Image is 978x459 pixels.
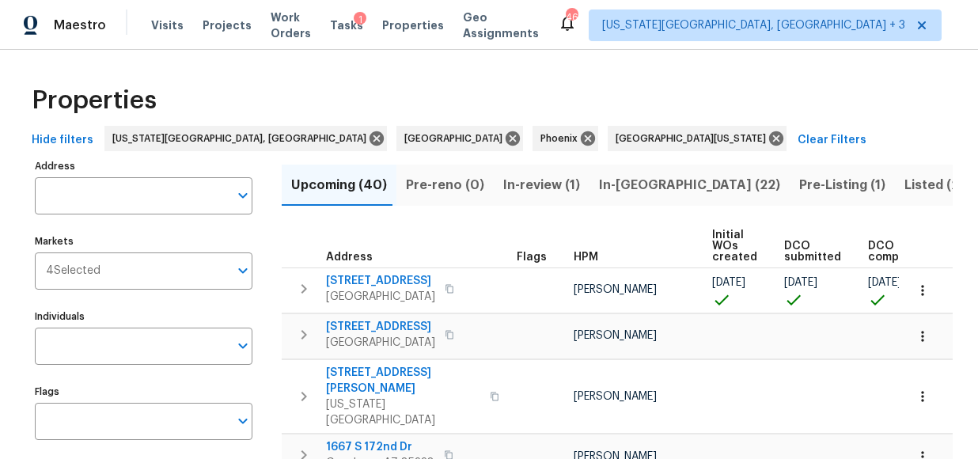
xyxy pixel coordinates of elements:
span: Upcoming (40) [291,174,387,196]
div: [GEOGRAPHIC_DATA] [396,126,523,151]
div: [US_STATE][GEOGRAPHIC_DATA], [GEOGRAPHIC_DATA] [104,126,387,151]
span: [US_STATE][GEOGRAPHIC_DATA], [GEOGRAPHIC_DATA] [112,131,373,146]
span: Clear Filters [798,131,866,150]
span: DCO submitted [784,241,841,263]
span: [US_STATE][GEOGRAPHIC_DATA] [326,396,480,428]
label: Address [35,161,252,171]
div: Phoenix [533,126,598,151]
div: [GEOGRAPHIC_DATA][US_STATE] [608,126,787,151]
span: Geo Assignments [463,9,539,41]
button: Clear Filters [791,126,873,155]
span: [GEOGRAPHIC_DATA] [326,335,435,351]
button: Open [232,410,254,432]
label: Flags [35,387,252,396]
span: In-[GEOGRAPHIC_DATA] (22) [599,174,780,196]
span: [DATE] [784,277,817,288]
label: Markets [35,237,252,246]
span: Phoenix [540,131,584,146]
span: [PERSON_NAME] [574,330,657,341]
span: [STREET_ADDRESS][PERSON_NAME] [326,365,480,396]
span: [PERSON_NAME] [574,284,657,295]
span: [GEOGRAPHIC_DATA] [326,289,435,305]
span: [GEOGRAPHIC_DATA][US_STATE] [616,131,772,146]
span: Pre-reno (0) [406,174,484,196]
span: HPM [574,252,598,263]
span: [US_STATE][GEOGRAPHIC_DATA], [GEOGRAPHIC_DATA] + 3 [602,17,905,33]
span: Hide filters [32,131,93,150]
span: Initial WOs created [712,229,757,263]
span: Projects [203,17,252,33]
span: [STREET_ADDRESS] [326,273,435,289]
span: Pre-Listing (1) [799,174,885,196]
span: Visits [151,17,184,33]
span: Tasks [330,20,363,31]
span: Flags [517,252,547,263]
div: 46 [566,9,577,25]
span: 4 Selected [46,264,100,278]
label: Individuals [35,312,252,321]
span: [DATE] [712,277,745,288]
span: Maestro [54,17,106,33]
span: [PERSON_NAME] [574,391,657,402]
span: Properties [382,17,444,33]
span: Address [326,252,373,263]
span: [DATE] [868,277,901,288]
button: Open [232,335,254,357]
span: Properties [32,93,157,108]
span: In-review (1) [503,174,580,196]
div: 1 [354,12,366,28]
button: Open [232,260,254,282]
span: DCO complete [868,241,921,263]
span: [GEOGRAPHIC_DATA] [404,131,509,146]
span: [STREET_ADDRESS] [326,319,435,335]
span: Work Orders [271,9,311,41]
button: Open [232,184,254,207]
span: 1667 S 172nd Dr [326,439,434,455]
button: Hide filters [25,126,100,155]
